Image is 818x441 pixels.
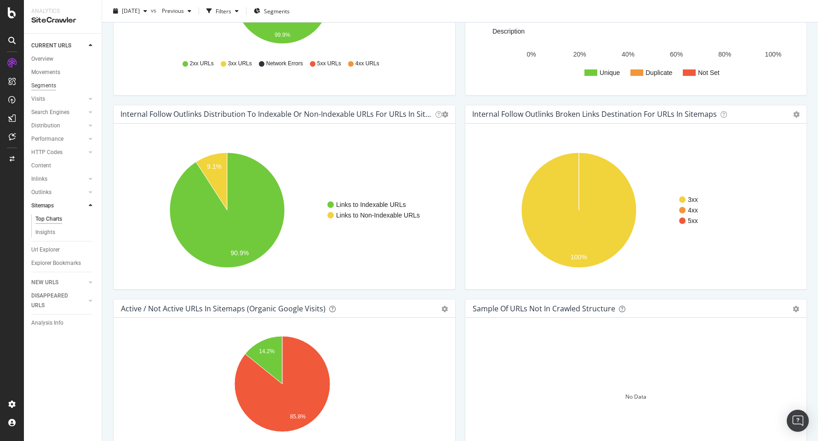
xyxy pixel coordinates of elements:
button: Filters [203,4,242,18]
div: Inlinks [31,174,47,184]
a: Overview [31,54,95,64]
a: Inlinks [31,174,86,184]
text: 14.2% [259,349,275,355]
button: Previous [158,4,195,18]
a: Insights [35,228,95,237]
text: 60% [670,51,683,58]
a: Movements [31,68,95,77]
div: Open Intercom Messenger [787,410,809,432]
a: DISAPPEARED URLS [31,291,86,310]
div: Segments [31,81,56,91]
text: Description [492,28,524,35]
div: Movements [31,68,60,77]
i: Options [793,111,800,118]
div: CURRENT URLS [31,41,71,51]
a: Top Charts [35,214,95,224]
button: Segments [250,4,293,18]
text: Not Set [698,69,720,76]
div: SiteCrawler [31,15,94,26]
div: Outlinks [31,188,51,197]
text: 100% [571,254,587,261]
text: Unique [600,69,620,76]
div: Active / Not Active URLs in Sitemaps (Organic Google Visits) [121,304,326,313]
a: Outlinks [31,188,86,197]
i: Options [442,111,448,118]
text: 99.9% [275,32,290,38]
div: Overview [31,54,53,64]
text: 5xx [688,217,698,224]
div: gear [441,306,448,312]
span: Network Errors [266,60,303,68]
div: Url Explorer [31,245,60,255]
h4: Internal Follow Outlinks Broken Links Destination for URLs in Sitemaps [472,108,717,120]
span: vs [151,6,158,14]
div: NEW URLS [31,278,58,287]
svg: A chart. [121,138,444,282]
text: 20% [573,51,586,58]
a: Url Explorer [31,245,95,255]
span: 4xx URLs [355,60,379,68]
div: gear [793,306,799,312]
a: Distribution [31,121,86,131]
div: Analysis Info [31,318,63,328]
a: HTTP Codes [31,148,86,157]
text: 100% [765,51,781,58]
a: CURRENT URLS [31,41,86,51]
text: 4xx [688,206,698,214]
a: Segments [31,81,95,91]
a: Visits [31,94,86,104]
div: Analytics [31,7,94,15]
a: NEW URLS [31,278,86,287]
span: 2xx URLs [190,60,214,68]
div: No Data [625,393,646,401]
div: Performance [31,134,63,144]
div: Insights [35,228,55,237]
text: 80% [718,51,731,58]
a: Analysis Info [31,318,95,328]
text: Links to Indexable URLs [336,201,406,208]
span: Segments [264,7,290,15]
a: Content [31,161,95,171]
text: 0% [526,51,536,58]
div: Content [31,161,51,171]
div: Filters [216,7,231,15]
div: Explorer Bookmarks [31,258,81,268]
a: Performance [31,134,86,144]
span: 2025 Oct. 13th [122,7,140,15]
a: Search Engines [31,108,86,117]
div: Visits [31,94,45,104]
span: 5xx URLs [317,60,341,68]
button: [DATE] [109,4,151,18]
a: Sitemaps [31,201,86,211]
div: Sample of URLs Not in Crawled Structure [473,304,615,313]
text: 90.9% [231,249,249,257]
h4: Internal Follow Outlinks Distribution to Indexable or Non-Indexable URLs for URLs in Sitemaps [120,108,432,120]
text: 85.8% [290,413,306,420]
svg: A chart. [473,138,796,282]
div: DISAPPEARED URLS [31,291,78,310]
text: 3xx [688,196,698,203]
div: HTTP Codes [31,148,63,157]
svg: A chart. [121,332,444,439]
span: Previous [158,7,184,15]
span: 3xx URLs [228,60,252,68]
div: Top Charts [35,214,62,224]
a: Explorer Bookmarks [31,258,95,268]
div: Sitemaps [31,201,54,211]
div: Distribution [31,121,60,131]
text: Duplicate [646,69,673,76]
text: Links to Non-Indexable URLs [336,212,420,219]
div: Search Engines [31,108,69,117]
text: 9.1% [207,163,222,170]
text: 40% [621,51,634,58]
